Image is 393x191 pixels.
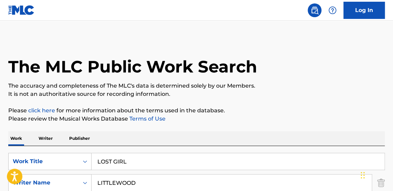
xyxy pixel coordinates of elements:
[361,165,365,186] div: Drag
[8,5,35,15] img: MLC Logo
[359,158,393,191] iframe: Chat Widget
[8,90,385,98] p: It is not an authoritative source for recording information.
[13,179,75,187] div: Writer Name
[308,3,321,17] a: Public Search
[8,131,24,146] p: Work
[28,107,55,114] a: click here
[343,2,385,19] a: Log In
[8,82,385,90] p: The accuracy and completeness of The MLC's data is determined solely by our Members.
[8,56,257,77] h1: The MLC Public Work Search
[36,131,55,146] p: Writer
[13,157,75,166] div: Work Title
[8,106,385,115] p: Please for more information about the terms used in the database.
[67,131,92,146] p: Publisher
[310,6,319,14] img: search
[8,115,385,123] p: Please review the Musical Works Database
[328,6,337,14] img: help
[128,115,166,122] a: Terms of Use
[326,3,339,17] div: Help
